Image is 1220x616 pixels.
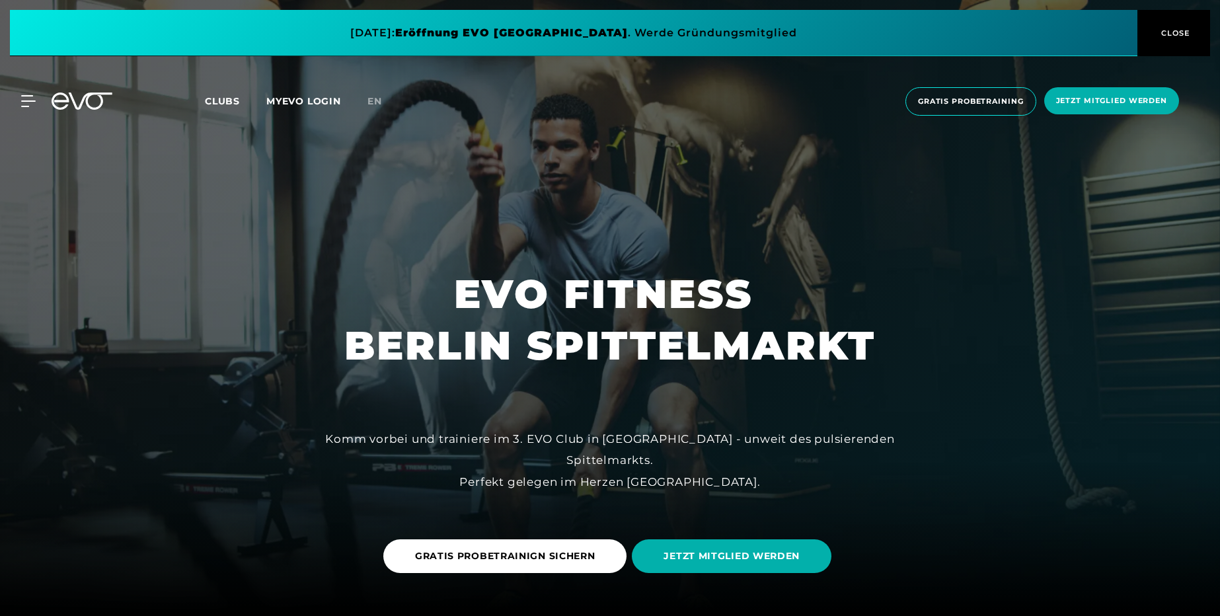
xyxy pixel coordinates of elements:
a: MYEVO LOGIN [266,95,341,107]
a: en [367,94,398,109]
span: en [367,95,382,107]
a: Clubs [205,95,266,107]
h1: EVO FITNESS BERLIN SPITTELMARKT [344,268,876,371]
a: JETZT MITGLIED WERDEN [632,529,837,583]
span: CLOSE [1158,27,1190,39]
div: Komm vorbei und trainiere im 3. EVO Club in [GEOGRAPHIC_DATA] - unweit des pulsierenden Spittelma... [313,428,907,492]
a: Jetzt Mitglied werden [1040,87,1183,116]
span: Clubs [205,95,240,107]
span: Jetzt Mitglied werden [1056,95,1167,106]
span: JETZT MITGLIED WERDEN [664,549,800,563]
span: Gratis Probetraining [918,96,1024,107]
a: GRATIS PROBETRAINIGN SICHERN [383,529,632,583]
span: GRATIS PROBETRAINIGN SICHERN [415,549,595,563]
button: CLOSE [1137,10,1210,56]
a: Gratis Probetraining [901,87,1040,116]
